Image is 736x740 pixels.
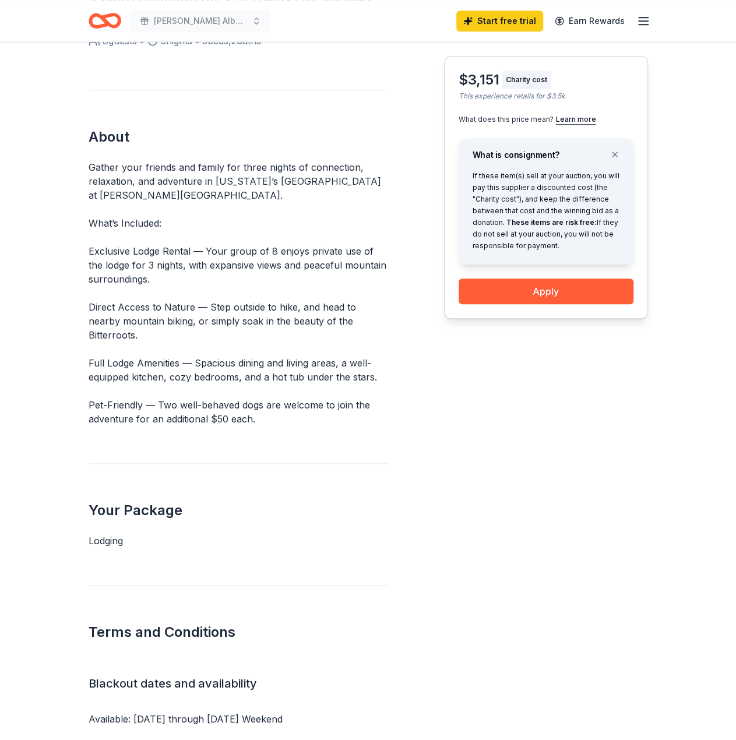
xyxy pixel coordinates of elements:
[89,623,388,642] h2: Terms and Conditions
[548,10,632,31] a: Earn Rewards
[89,501,388,520] h2: Your Package
[89,244,388,286] p: Exclusive Lodge Rental — Your group of 8 enjoys private use of the lodge for 3 nights, with expan...
[502,71,551,89] div: Charity cost
[154,14,247,28] span: [PERSON_NAME] Album Release Party
[89,398,388,426] p: Pet-Friendly — Two well-behaved dogs are welcome to join the adventure for an additional $50 each.
[89,7,121,34] a: Home
[473,171,619,250] span: If these item(s) sell at your auction, you will pay this supplier a discounted cost (the "Charity...
[89,160,388,202] p: Gather your friends and family for three nights of connection, relaxation, and adventure in [US_S...
[89,216,388,230] p: What’s Included:
[459,71,499,89] div: $3,151
[89,128,388,146] h2: About
[459,115,633,124] div: What does this price mean?
[89,674,388,697] div: Blackout dates and availability
[506,218,597,227] span: These items are risk free:
[89,300,388,342] p: Direct Access to Nature — Step outside to hike, and head to nearby mountain biking, or simply soa...
[459,279,633,304] button: Apply
[89,534,388,548] p: Lodging
[131,9,270,33] button: [PERSON_NAME] Album Release Party
[473,150,559,160] span: What is consignment?
[456,10,543,31] a: Start free trial
[89,356,388,384] p: Full Lodge Amenities — Spacious dining and living areas, a well-equipped kitchen, cozy bedrooms, ...
[459,91,633,101] div: This experience retails for $3.5k
[556,115,596,124] button: Learn more
[89,711,388,725] p: Available: [DATE] through [DATE] Weekend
